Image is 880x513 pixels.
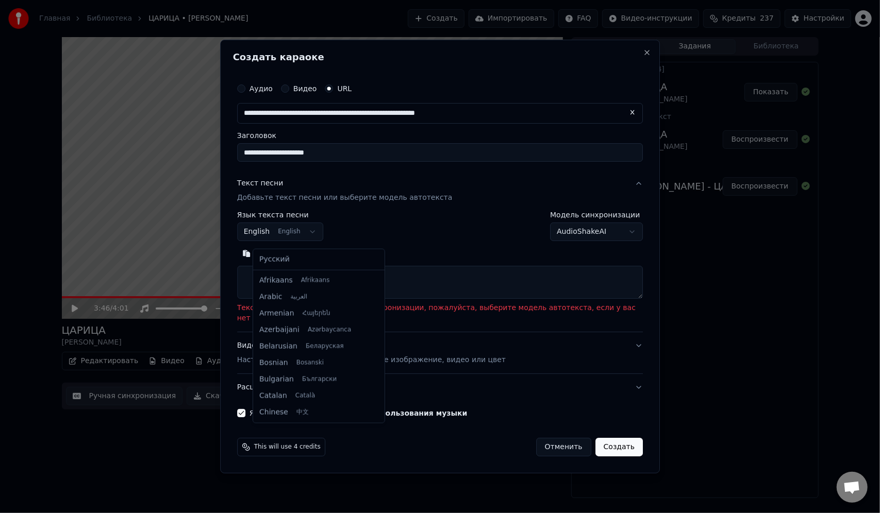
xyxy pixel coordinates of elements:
span: Catalan [259,391,287,401]
span: Belarusian [259,341,297,352]
span: Arabic [259,292,282,302]
span: 中文 [296,408,309,417]
span: Bosnian [259,358,288,368]
span: Azərbaycanca [308,326,351,334]
span: Afrikaans [259,276,293,286]
span: Armenian [259,309,294,319]
span: Afrikaans [301,277,330,285]
span: Bulgarian [259,374,294,385]
span: Català [295,392,315,400]
span: Беларуская [306,343,344,351]
span: Հայերեն [303,310,330,318]
span: Bosanski [296,359,324,367]
span: Azerbaijani [259,325,300,335]
span: Русский [259,254,290,265]
span: Chinese [259,407,288,418]
span: العربية [290,293,307,301]
span: Български [302,375,337,384]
